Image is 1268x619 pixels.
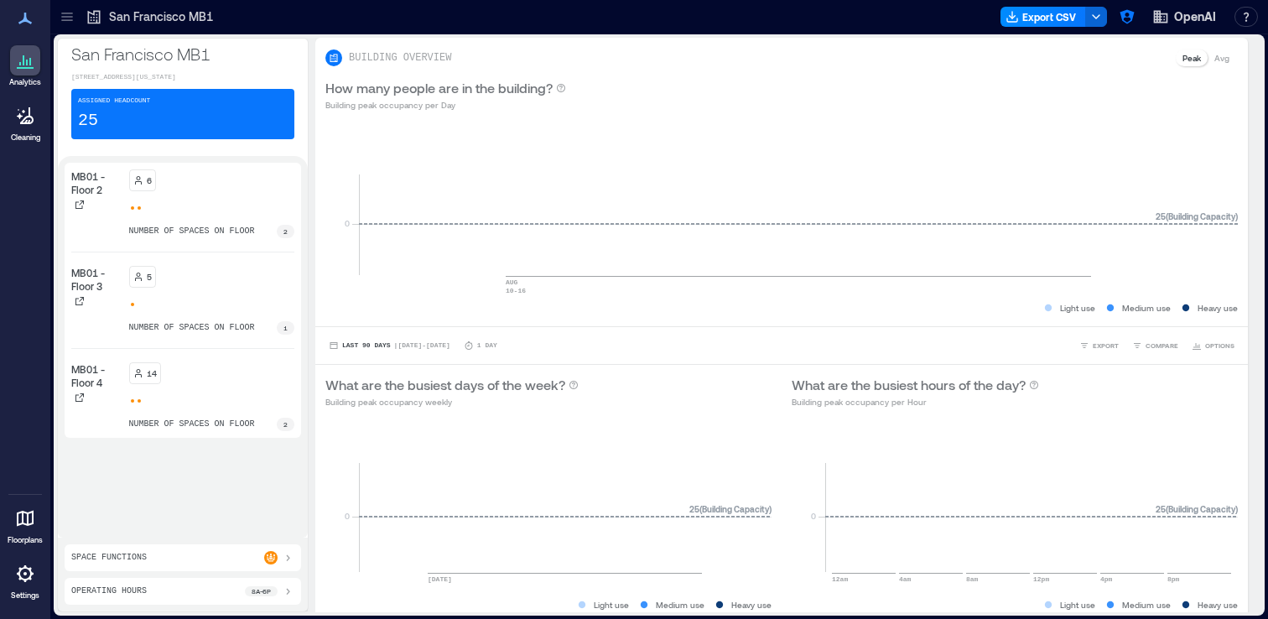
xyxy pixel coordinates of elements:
p: number of spaces on floor [129,418,255,431]
span: COMPARE [1146,341,1178,351]
a: Settings [5,554,45,606]
p: [STREET_ADDRESS][US_STATE] [71,72,294,82]
button: COMPARE [1129,337,1182,354]
p: 2 [283,419,288,429]
p: 1 [283,323,288,333]
text: AUG [506,278,518,286]
a: Cleaning [4,96,46,148]
text: [DATE] [428,575,452,583]
p: Heavy use [1198,301,1238,315]
p: MB01 - Floor 4 [71,362,122,389]
p: Operating Hours [71,585,147,598]
p: number of spaces on floor [129,225,255,238]
text: 12am [832,575,848,583]
tspan: 0 [345,511,350,521]
text: 4am [899,575,912,583]
span: EXPORT [1093,341,1119,351]
text: 8am [966,575,979,583]
button: OpenAI [1147,3,1221,30]
p: 2 [283,226,288,237]
p: BUILDING OVERVIEW [349,51,451,65]
p: 25 [78,109,98,133]
tspan: 0 [811,511,816,521]
p: Heavy use [1198,598,1238,611]
span: OPTIONS [1205,341,1234,351]
button: Last 90 Days |[DATE]-[DATE] [325,337,454,354]
p: Medium use [1122,598,1171,611]
a: Floorplans [3,498,48,550]
p: Heavy use [731,598,772,611]
p: San Francisco MB1 [109,8,213,25]
p: Medium use [1122,301,1171,315]
p: Assigned Headcount [78,96,150,106]
p: 1 Day [477,341,497,351]
p: Building peak occupancy per Hour [792,395,1039,408]
p: San Francisco MB1 [71,42,294,65]
span: OpenAI [1174,8,1216,25]
text: 10-16 [506,287,526,294]
text: 12pm [1033,575,1049,583]
p: 6 [147,174,152,187]
p: Medium use [656,598,704,611]
p: Light use [1060,301,1095,315]
button: Export CSV [1000,7,1086,27]
p: number of spaces on floor [129,321,255,335]
p: MB01 - Floor 2 [71,169,122,196]
p: Cleaning [11,133,40,143]
p: Avg [1214,51,1229,65]
p: 14 [147,367,157,380]
text: 8pm [1167,575,1180,583]
p: Light use [594,598,629,611]
p: Building peak occupancy weekly [325,395,579,408]
p: Peak [1182,51,1201,65]
button: OPTIONS [1188,337,1238,354]
p: How many people are in the building? [325,78,553,98]
p: Building peak occupancy per Day [325,98,566,112]
p: Floorplans [8,535,43,545]
a: Analytics [4,40,46,92]
p: Light use [1060,598,1095,611]
p: MB01 - Floor 3 [71,266,122,293]
p: Space Functions [71,551,147,564]
tspan: 0 [345,218,350,228]
p: 5 [147,270,152,283]
p: Analytics [9,77,41,87]
text: 4pm [1100,575,1113,583]
button: EXPORT [1076,337,1122,354]
p: What are the busiest days of the week? [325,375,565,395]
p: Settings [11,590,39,601]
p: What are the busiest hours of the day? [792,375,1026,395]
p: 8a - 6p [252,586,271,596]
